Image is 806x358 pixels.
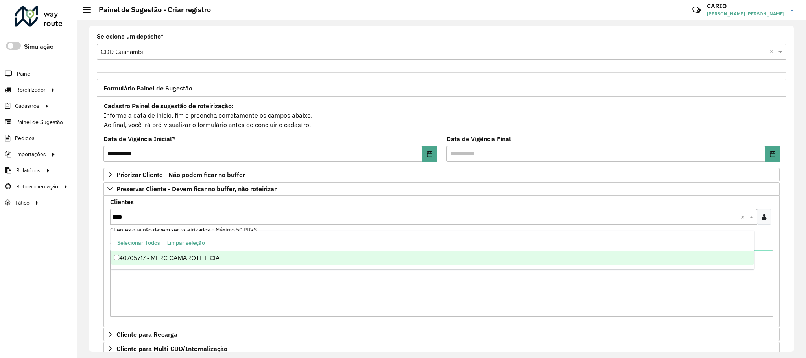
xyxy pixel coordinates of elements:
[707,2,784,10] h3: CARIO
[116,331,177,338] span: Cliente para Recarga
[15,199,30,207] span: Tático
[707,10,784,17] span: [PERSON_NAME] [PERSON_NAME]
[116,172,245,178] span: Priorizar Cliente - Não podem ficar no buffer
[114,237,164,249] button: Selecionar Todos
[91,6,211,14] h2: Painel de Sugestão - Criar registro
[16,118,63,126] span: Painel de Sugestão
[16,166,41,175] span: Relatórios
[24,42,53,52] label: Simulação
[17,70,31,78] span: Painel
[164,237,208,249] button: Limpar seleção
[422,146,437,162] button: Choose Date
[688,2,705,18] a: Contato Rápido
[770,47,776,57] span: Clear all
[103,101,780,130] div: Informe a data de inicio, fim e preencha corretamente os campos abaixo. Ao final, você irá pré-vi...
[765,146,780,162] button: Choose Date
[110,226,257,233] small: Clientes que não devem ser roteirizados – Máximo 50 PDVS
[110,197,134,207] label: Clientes
[97,32,163,41] label: Selecione um depósito
[446,134,511,144] label: Data de Vigência Final
[16,150,46,159] span: Importações
[103,168,780,181] a: Priorizar Cliente - Não podem ficar no buffer
[16,183,58,191] span: Retroalimentação
[103,328,780,341] a: Cliente para Recarga
[741,212,747,221] span: Clear all
[104,102,234,110] strong: Cadastro Painel de sugestão de roteirização:
[116,345,227,352] span: Cliente para Multi-CDD/Internalização
[16,86,46,94] span: Roteirizador
[116,186,277,192] span: Preservar Cliente - Devem ficar no buffer, não roteirizar
[111,251,754,265] div: 40705717 - MERC CAMAROTE E CIA
[103,182,780,196] a: Preservar Cliente - Devem ficar no buffer, não roteirizar
[103,342,780,355] a: Cliente para Multi-CDD/Internalização
[103,85,192,91] span: Formulário Painel de Sugestão
[15,134,35,142] span: Pedidos
[111,231,754,269] ng-dropdown-panel: Options list
[15,102,39,110] span: Cadastros
[103,196,780,327] div: Preservar Cliente - Devem ficar no buffer, não roteirizar
[103,134,175,144] label: Data de Vigência Inicial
